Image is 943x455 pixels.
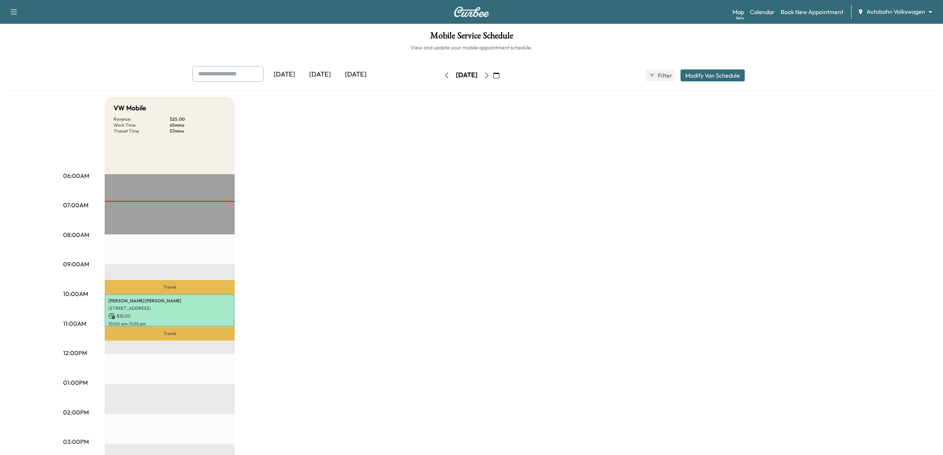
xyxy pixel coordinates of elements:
p: Travel [105,326,235,341]
p: [STREET_ADDRESS] [108,305,231,311]
p: 10:00AM [63,289,88,298]
p: $ 25.00 [170,116,226,122]
h1: Mobile Service Schedule [7,31,936,44]
p: Work Time [114,122,170,128]
p: 11:00AM [63,319,86,328]
p: Travel [105,280,235,294]
p: 08:00AM [63,230,89,239]
p: $ 25.00 [108,313,231,319]
div: [DATE] [338,66,373,83]
p: 09:00AM [63,260,89,269]
p: 12:00PM [63,348,87,357]
p: 01:00PM [63,378,88,387]
p: 03:00PM [63,437,89,446]
p: 65 mins [170,122,226,128]
p: 06:00AM [63,171,89,180]
div: [DATE] [302,66,338,83]
div: Beta [736,15,744,21]
span: Filter [658,71,671,80]
h6: View and update your mobile appointment schedule. [7,44,936,51]
p: Transit Time [114,128,170,134]
button: Modify Van Schedule [681,69,745,81]
p: 02:00PM [63,408,89,417]
p: [PERSON_NAME] [PERSON_NAME] [108,298,231,304]
div: [DATE] [267,66,302,83]
a: Book New Appointment [781,7,844,16]
img: Curbee Logo [454,7,489,17]
p: 07:00AM [63,201,88,209]
p: 10:00 am - 11:05 am [108,321,231,327]
p: Revenue [114,116,170,122]
div: [DATE] [456,71,477,80]
a: MapBeta [732,7,744,16]
button: Filter [646,69,675,81]
a: Calendar [750,7,775,16]
p: 57 mins [170,128,226,134]
h5: VW Mobile [114,103,146,113]
span: Autobahn Volkswagen [867,7,925,16]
